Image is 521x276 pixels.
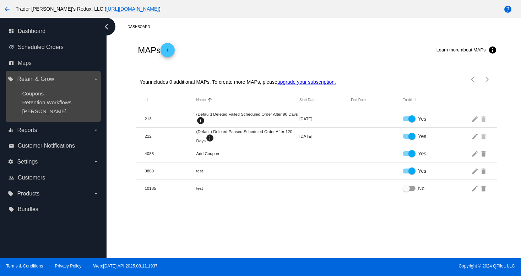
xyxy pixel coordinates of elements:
i: local_offer [8,76,13,82]
i: people_outline [9,175,14,181]
a: Dashboard [127,21,156,32]
mat-icon: edit [472,148,480,159]
i: chevron_left [101,21,112,32]
button: Previous page [466,72,480,87]
button: Change sorting for Enabled [403,98,416,102]
mat-icon: add [163,48,172,56]
a: email Customer Notifications [9,140,99,151]
mat-cell: [DATE] [299,134,351,138]
mat-cell: 4083 [145,151,196,156]
mat-cell: test [196,169,299,173]
a: Terms & Conditions [6,264,43,269]
mat-cell: (Default) Deleted Failed Scheduled Order After 90 Days [196,112,299,126]
span: Retain & Grow [17,76,54,82]
span: No [418,185,425,192]
i: email [9,143,14,149]
span: Scheduled Orders [18,44,64,50]
i: arrow_drop_down [93,76,99,82]
button: Next page [480,72,494,87]
a: update Scheduled Orders [9,42,99,53]
span: Dashboard [18,28,45,34]
span: Yes [418,115,427,122]
span: Maps [18,60,32,66]
mat-icon: edit [472,183,480,194]
a: upgrade your subscription. [277,79,336,85]
a: Retention Workflows [22,99,71,105]
i: arrow_drop_down [93,127,99,133]
i: arrow_drop_down [93,191,99,197]
span: Bundles [18,206,38,212]
mat-cell: test [196,186,299,191]
span: Customer Notifications [18,143,75,149]
i: local_offer [9,206,14,212]
mat-icon: delete [480,165,489,176]
button: Change sorting for EndDateUtc [351,98,366,102]
span: Yes [418,167,427,175]
mat-cell: (Default) Deleted Paused Scheduled Order After 120 Days [196,129,299,143]
h2: MAPs [138,43,175,57]
mat-icon: delete [480,148,489,159]
mat-icon: delete [480,183,489,194]
i: map [9,60,14,66]
button: Change sorting for Name [196,98,206,102]
span: Copyright © 2024 QPilot, LLC [267,264,515,269]
mat-icon: delete [480,131,489,142]
span: Trader [PERSON_NAME]'s Redux, LLC ( ) [16,6,161,12]
i: arrow_drop_down [93,159,99,165]
a: local_offer Bundles [9,204,99,215]
mat-icon: arrow_back [3,5,11,13]
button: Change sorting for StartDateUtc [299,98,315,102]
a: people_outline Customers [9,172,99,183]
a: map Maps [9,57,99,69]
p: Your includes 0 additional MAPs. To create more MAPs, please [140,79,336,85]
mat-icon: info [196,116,205,125]
mat-icon: info [206,134,214,142]
i: update [9,44,14,50]
mat-icon: delete [480,113,489,124]
span: Yes [418,150,427,157]
span: Products [17,191,39,197]
a: Coupons [22,90,44,96]
mat-icon: edit [472,165,480,176]
mat-cell: 9869 [145,169,196,173]
mat-cell: [DATE] [299,116,351,121]
i: local_offer [8,191,13,197]
i: dashboard [9,28,14,34]
mat-cell: 10185 [145,186,196,191]
a: dashboard Dashboard [9,26,99,37]
mat-cell: 213 [145,116,196,121]
a: [URL][DOMAIN_NAME] [106,6,159,12]
mat-icon: edit [472,131,480,142]
mat-icon: edit [472,113,480,124]
a: [PERSON_NAME] [22,108,66,114]
a: Web:[DATE] API:2025.08.11.1937 [93,264,158,269]
span: Yes [418,133,427,140]
mat-icon: help [504,5,512,13]
mat-cell: Add Coupon [196,151,299,156]
i: settings [8,159,13,165]
span: Reports [17,127,37,133]
span: Customers [18,175,45,181]
mat-icon: info [489,46,497,54]
a: Privacy Policy [55,264,82,269]
span: Learn more about MAPs [436,47,486,53]
span: Settings [17,159,38,165]
mat-cell: 212 [145,134,196,138]
button: Change sorting for Id [145,98,147,102]
i: equalizer [8,127,13,133]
